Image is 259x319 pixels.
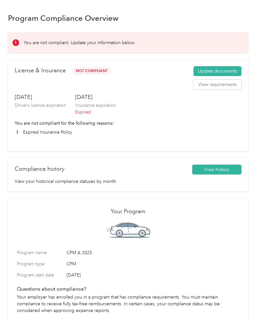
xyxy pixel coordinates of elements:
[15,120,241,127] p: You are not compliant for the following reasons:
[67,272,239,278] span: [DATE]
[67,249,239,256] span: CPM A 2025
[15,178,241,185] p: View your historical compliance statuses by month.
[192,165,241,175] button: View history
[17,249,64,256] label: Program name
[193,80,241,90] button: View requirements
[75,102,116,109] p: Insurance expiration
[15,165,64,173] h2: Compliance history
[15,66,66,75] h2: License & Insurance
[8,15,119,21] h1: Program Compliance Overview
[17,261,64,267] label: Program type
[17,294,239,314] p: Your employer has enrolled you in a program that has compliance requirements. You must maintain c...
[73,67,111,74] span: Not Compliant
[15,102,66,109] p: Driver’s license expiration
[15,129,241,136] li: Expired Insurance Policy
[67,261,239,267] span: CPM
[17,285,239,293] h4: Questions about compliance?
[17,272,64,278] label: Program start date
[223,283,259,319] iframe: Everlance-gr Chat Button Frame
[193,66,241,76] button: Update documents
[15,93,66,101] h3: [DATE]
[17,207,239,216] h2: Your Program
[75,93,116,101] h3: [DATE]
[24,39,135,46] p: You are not compliant. Update your information below.
[75,109,116,115] p: Expired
